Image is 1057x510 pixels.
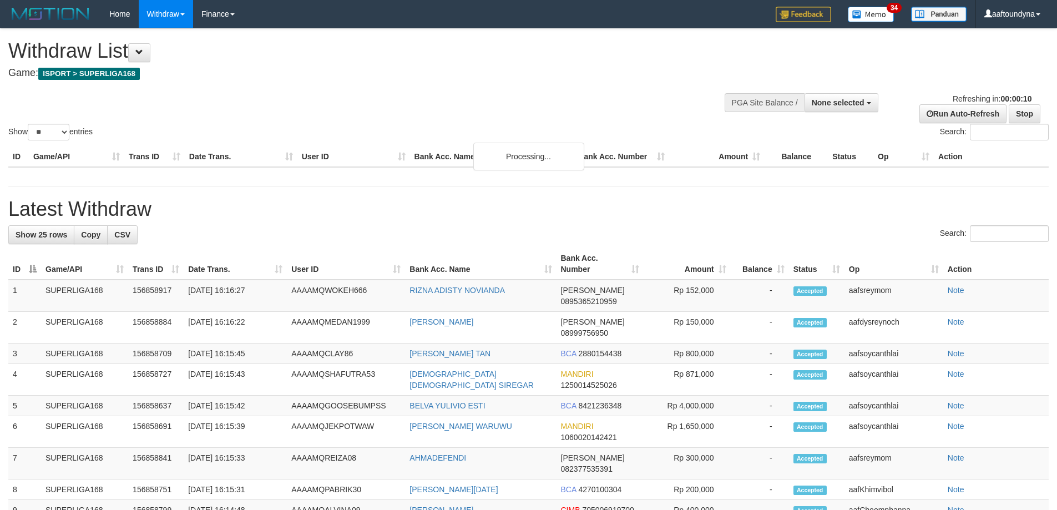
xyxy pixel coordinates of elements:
[731,248,789,280] th: Balance: activate to sort column ascending
[287,396,405,416] td: AAAAMQGOOSEBUMPSS
[731,344,789,364] td: -
[844,248,943,280] th: Op: activate to sort column ascending
[644,280,731,312] td: Rp 152,000
[41,396,128,416] td: SUPERLIGA168
[793,486,827,495] span: Accepted
[410,147,574,167] th: Bank Acc. Name
[561,286,625,295] span: [PERSON_NAME]
[948,453,964,462] a: Note
[184,364,287,396] td: [DATE] 16:15:43
[943,248,1049,280] th: Action
[578,401,621,410] span: Copy 8421236348 to clipboard
[184,248,287,280] th: Date Trans.: activate to sort column ascending
[793,350,827,359] span: Accepted
[8,280,41,312] td: 1
[74,225,108,244] a: Copy
[561,453,625,462] span: [PERSON_NAME]
[184,396,287,416] td: [DATE] 16:15:42
[873,147,934,167] th: Op
[128,364,184,396] td: 156858727
[844,344,943,364] td: aafsoycanthlai
[409,401,485,410] a: BELVA YULIVIO ESTI
[911,7,967,22] img: panduan.png
[644,416,731,448] td: Rp 1,650,000
[409,349,490,358] a: [PERSON_NAME] TAN
[793,370,827,380] span: Accepted
[844,364,943,396] td: aafsoycanthlai
[184,312,287,344] td: [DATE] 16:16:22
[561,422,594,431] span: MANDIRI
[8,40,694,62] h1: Withdraw List
[297,147,410,167] th: User ID
[287,312,405,344] td: AAAAMQMEDAN1999
[8,248,41,280] th: ID: activate to sort column descending
[844,280,943,312] td: aafsreymom
[8,479,41,500] td: 8
[731,312,789,344] td: -
[29,147,124,167] th: Game/API
[409,453,466,462] a: AHMADEFENDI
[8,225,74,244] a: Show 25 rows
[948,485,964,494] a: Note
[953,94,1031,103] span: Refreshing in:
[844,416,943,448] td: aafsoycanthlai
[16,230,67,239] span: Show 25 rows
[644,344,731,364] td: Rp 800,000
[1009,104,1040,123] a: Stop
[669,147,765,167] th: Amount
[1000,94,1031,103] strong: 00:00:10
[887,3,902,13] span: 34
[644,396,731,416] td: Rp 4,000,000
[561,381,617,390] span: Copy 1250014525026 to clipboard
[725,93,805,112] div: PGA Site Balance /
[8,416,41,448] td: 6
[8,124,93,140] label: Show entries
[41,280,128,312] td: SUPERLIGA168
[948,422,964,431] a: Note
[731,448,789,479] td: -
[765,147,828,167] th: Balance
[731,416,789,448] td: -
[731,479,789,500] td: -
[8,147,29,167] th: ID
[287,344,405,364] td: AAAAMQCLAY86
[41,312,128,344] td: SUPERLIGA168
[561,485,576,494] span: BCA
[41,248,128,280] th: Game/API: activate to sort column ascending
[409,485,498,494] a: [PERSON_NAME][DATE]
[409,370,534,390] a: [DEMOGRAPHIC_DATA] [DEMOGRAPHIC_DATA] SIREGAR
[128,416,184,448] td: 156858691
[124,147,185,167] th: Trans ID
[805,93,878,112] button: None selected
[287,364,405,396] td: AAAAMQSHAFUTRA53
[574,147,669,167] th: Bank Acc. Number
[940,225,1049,242] label: Search:
[793,454,827,463] span: Accepted
[844,479,943,500] td: aafKhimvibol
[41,364,128,396] td: SUPERLIGA168
[185,147,297,167] th: Date Trans.
[41,479,128,500] td: SUPERLIGA168
[41,448,128,479] td: SUPERLIGA168
[561,297,617,306] span: Copy 0895365210959 to clipboard
[8,344,41,364] td: 3
[287,479,405,500] td: AAAAMQPABRIK30
[38,68,140,80] span: ISPORT > SUPERLIGA168
[557,248,644,280] th: Bank Acc. Number: activate to sort column ascending
[731,280,789,312] td: -
[184,280,287,312] td: [DATE] 16:16:27
[644,312,731,344] td: Rp 150,000
[128,248,184,280] th: Trans ID: activate to sort column ascending
[184,448,287,479] td: [DATE] 16:15:33
[793,402,827,411] span: Accepted
[128,344,184,364] td: 156858709
[731,364,789,396] td: -
[970,225,1049,242] input: Search:
[844,396,943,416] td: aafsoycanthlai
[184,416,287,448] td: [DATE] 16:15:39
[287,248,405,280] th: User ID: activate to sort column ascending
[948,370,964,378] a: Note
[793,318,827,327] span: Accepted
[644,248,731,280] th: Amount: activate to sort column ascending
[287,280,405,312] td: AAAAMQWOKEH666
